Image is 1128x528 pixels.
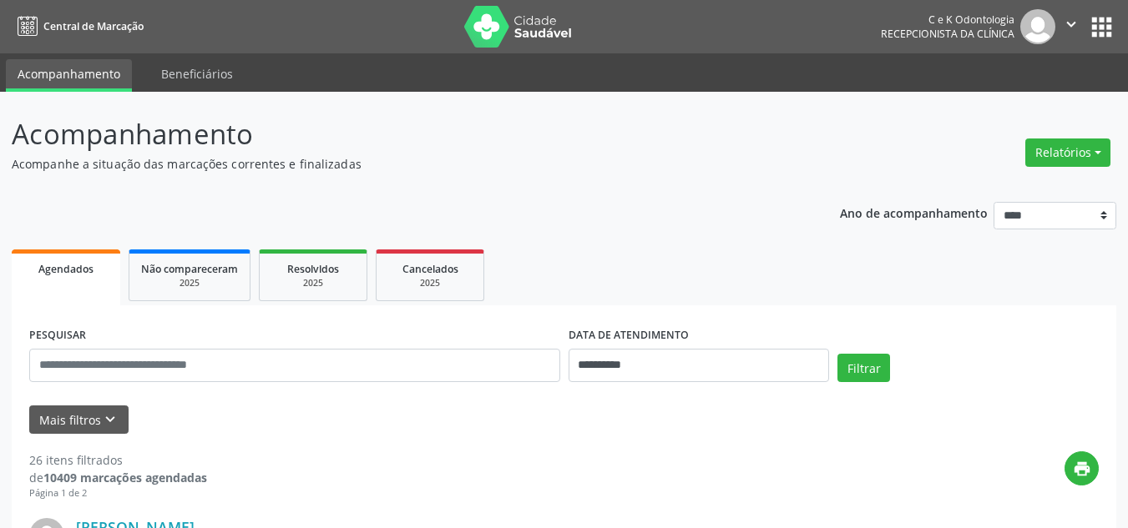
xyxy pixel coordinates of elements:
[101,410,119,429] i: keyboard_arrow_down
[1065,451,1099,485] button: print
[388,277,472,289] div: 2025
[149,59,245,88] a: Beneficiários
[43,470,207,485] strong: 10409 marcações agendadas
[1073,460,1091,478] i: print
[840,202,988,223] p: Ano de acompanhamento
[402,262,458,276] span: Cancelados
[29,405,129,435] button: Mais filtroskeyboard_arrow_down
[1025,138,1110,167] button: Relatórios
[6,59,132,92] a: Acompanhamento
[12,113,785,155] p: Acompanhamento
[38,262,94,276] span: Agendados
[12,13,144,40] a: Central de Marcação
[29,323,86,349] label: PESQUISAR
[271,277,355,289] div: 2025
[881,27,1014,41] span: Recepcionista da clínica
[569,323,689,349] label: DATA DE ATENDIMENTO
[141,262,238,276] span: Não compareceram
[29,469,207,486] div: de
[29,486,207,500] div: Página 1 de 2
[12,155,785,173] p: Acompanhe a situação das marcações correntes e finalizadas
[43,19,144,33] span: Central de Marcação
[141,277,238,289] div: 2025
[29,451,207,469] div: 26 itens filtrados
[837,354,890,382] button: Filtrar
[1087,13,1116,42] button: apps
[1062,15,1080,33] i: 
[287,262,339,276] span: Resolvidos
[1055,9,1087,44] button: 
[881,13,1014,27] div: C e K Odontologia
[1020,9,1055,44] img: img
